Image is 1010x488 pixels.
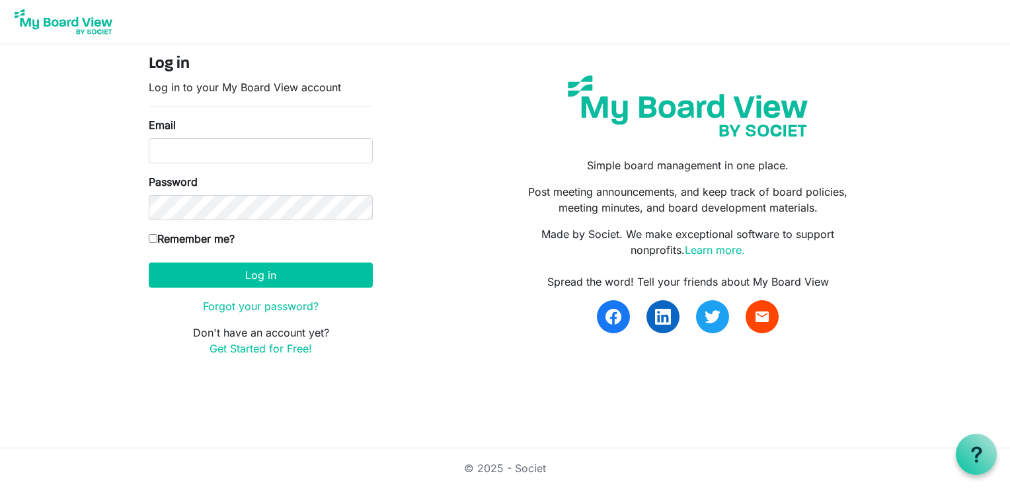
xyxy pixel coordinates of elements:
button: Log in [149,263,373,288]
a: © 2025 - Societ [464,462,546,475]
img: linkedin.svg [655,309,671,325]
label: Email [149,117,176,133]
p: Simple board management in one place. [515,157,861,173]
label: Remember me? [149,231,235,247]
p: Made by Societ. We make exceptional software to support nonprofits. [515,226,861,258]
p: Don't have an account yet? [149,325,373,356]
div: Spread the word! Tell your friends about My Board View [515,274,861,290]
img: my-board-view-societ.svg [558,65,818,147]
img: facebook.svg [605,309,621,325]
a: email [746,300,779,333]
p: Log in to your My Board View account [149,79,373,95]
input: Remember me? [149,234,157,243]
a: Get Started for Free! [210,342,312,355]
h4: Log in [149,55,373,74]
img: twitter.svg [705,309,720,325]
a: Learn more. [685,243,745,257]
label: Password [149,174,198,190]
p: Post meeting announcements, and keep track of board policies, meeting minutes, and board developm... [515,184,861,216]
img: My Board View Logo [11,5,116,38]
span: email [754,309,770,325]
a: Forgot your password? [203,300,319,313]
